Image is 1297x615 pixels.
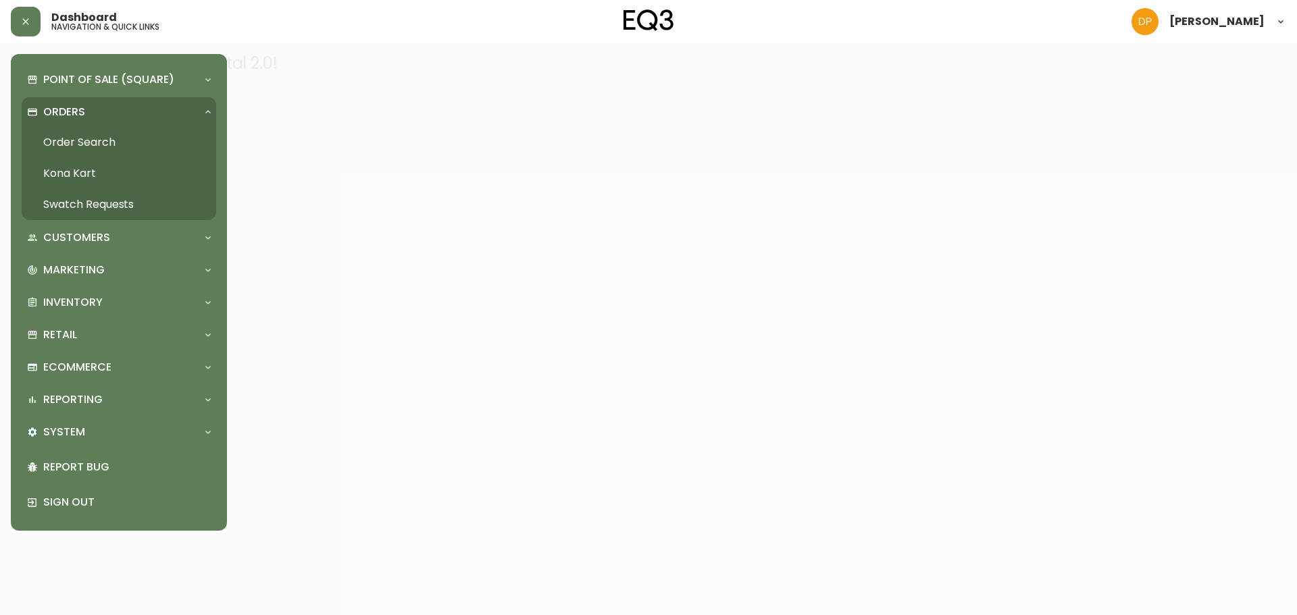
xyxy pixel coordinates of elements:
h5: navigation & quick links [51,23,159,31]
div: Retail [22,320,216,350]
div: Customers [22,223,216,252]
p: Ecommerce [43,360,111,375]
p: Reporting [43,392,103,407]
img: logo [624,9,673,31]
p: Inventory [43,295,103,310]
div: Report Bug [22,450,216,485]
p: Marketing [43,263,105,277]
p: Retail [43,327,77,342]
p: Sign Out [43,495,211,510]
div: Inventory [22,288,216,317]
p: Point of Sale (Square) [43,72,174,87]
img: b0154ba12ae69382d64d2f3159806b19 [1131,8,1159,35]
p: Customers [43,230,110,245]
a: Swatch Requests [22,189,216,220]
div: Sign Out [22,485,216,520]
a: Order Search [22,127,216,158]
p: System [43,425,85,439]
div: Reporting [22,385,216,415]
a: Kona Kart [22,158,216,189]
div: Marketing [22,255,216,285]
div: Point of Sale (Square) [22,65,216,95]
p: Orders [43,105,85,119]
span: [PERSON_NAME] [1169,16,1265,27]
div: System [22,417,216,447]
span: Dashboard [51,12,117,23]
div: Orders [22,97,216,127]
p: Report Bug [43,460,211,475]
div: Ecommerce [22,352,216,382]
